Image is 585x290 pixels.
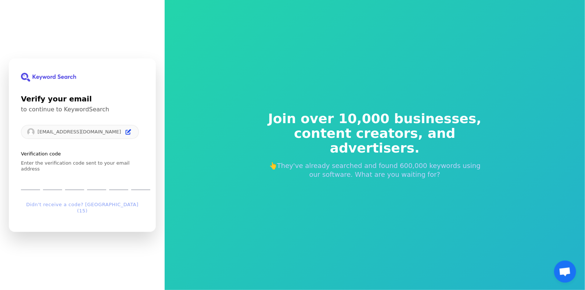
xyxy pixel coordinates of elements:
p: [EMAIL_ADDRESS][DOMAIN_NAME] [37,129,121,135]
span: Join over 10,000 businesses, [263,111,487,126]
p: to continue to KeywordSearch [21,106,144,113]
input: Digit 6 [131,175,150,190]
input: Digit 5 [109,175,128,190]
h1: Verify your email [21,93,144,104]
a: Open chat [554,261,576,283]
input: Digit 2 [43,175,62,190]
img: KeywordSearch [21,73,76,82]
p: 👆They've already searched and found 600,000 keywords using our software. What are you waiting for? [263,161,487,179]
input: Digit 3 [65,175,84,190]
input: Enter verification code. Digit 1 [21,175,40,190]
p: Verification code [21,151,144,157]
button: Edit [124,128,133,136]
span: content creators, and advertisers. [263,126,487,155]
input: Digit 4 [87,175,106,190]
p: Enter the verification code sent to your email address [21,160,144,172]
